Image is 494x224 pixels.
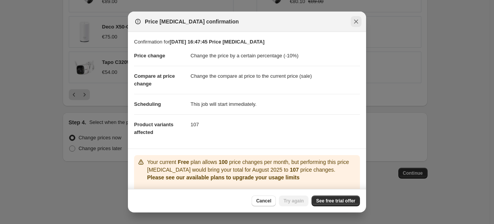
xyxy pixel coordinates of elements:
dd: 107 [191,114,360,135]
dd: This job will start immediately. [191,94,360,114]
b: [DATE] 16:47:45 Price [MEDICAL_DATA] [169,39,264,45]
span: See free trial offer [316,198,355,204]
b: 107 [290,167,299,173]
dd: Change the price by a certain percentage (-10%) [191,46,360,66]
span: Scheduling [134,101,161,107]
span: Price change [134,53,165,59]
span: Product variants affected [134,122,174,135]
p: Confirmation for [134,38,360,46]
a: See free trial offer [312,196,360,206]
b: 100 [219,159,227,165]
span: Price [MEDICAL_DATA] confirmation [145,18,239,25]
b: As a first time customer, you qualify for a 14 day FREE trial on all upgraded plans 🎉 [147,188,340,202]
p: Please see our available plans to upgrade your usage limits [147,174,357,181]
b: Free [178,159,189,165]
p: Your current plan allows price changes per month, but performing this price [MEDICAL_DATA] would ... [147,158,357,174]
button: Close [351,16,361,27]
button: Cancel [252,196,276,206]
span: Cancel [256,198,271,204]
dd: Change the compare at price to the current price (sale) [191,66,360,86]
span: Compare at price change [134,73,175,87]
